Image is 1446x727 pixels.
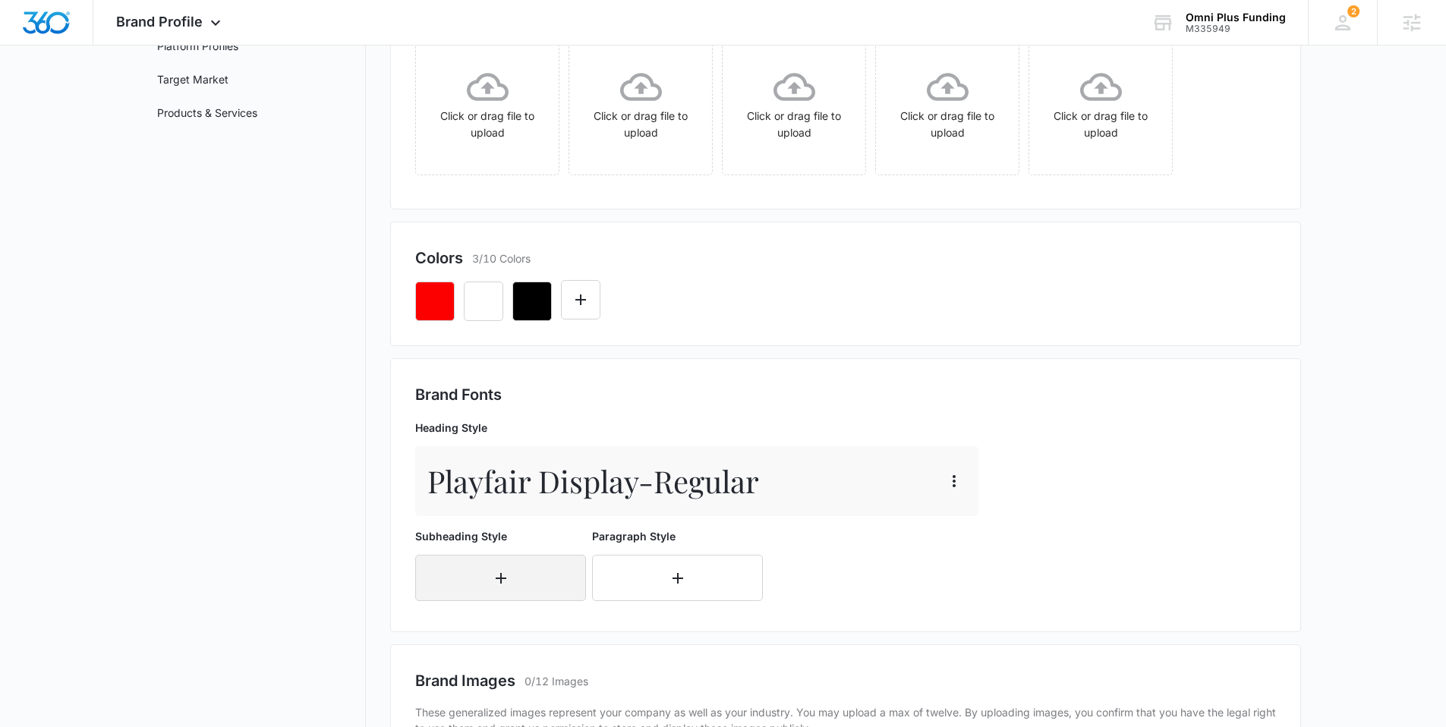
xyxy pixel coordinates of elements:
[415,247,463,269] h2: Colors
[723,32,865,175] span: Click or drag file to upload
[569,66,712,141] div: Click or drag file to upload
[157,71,228,87] a: Target Market
[416,32,559,175] span: Click or drag file to upload
[561,280,600,319] button: Edit Color
[876,32,1019,175] span: Click or drag file to upload
[592,528,763,544] p: Paragraph Style
[876,66,1019,141] div: Click or drag file to upload
[569,32,712,175] span: Click or drag file to upload
[427,458,759,504] p: Playfair Display - Regular
[1347,5,1359,17] div: notifications count
[1186,11,1286,24] div: account name
[415,528,586,544] p: Subheading Style
[116,14,203,30] span: Brand Profile
[415,669,515,692] h2: Brand Images
[157,105,257,121] a: Products & Services
[1186,24,1286,34] div: account id
[1347,5,1359,17] span: 2
[416,66,559,141] div: Click or drag file to upload
[1029,66,1172,141] div: Click or drag file to upload
[472,250,531,266] p: 3/10 Colors
[157,38,238,54] a: Platform Profiles
[723,66,865,141] div: Click or drag file to upload
[525,673,588,689] p: 0/12 Images
[415,420,978,436] p: Heading Style
[1029,32,1172,175] span: Click or drag file to upload
[415,383,1276,406] h2: Brand Fonts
